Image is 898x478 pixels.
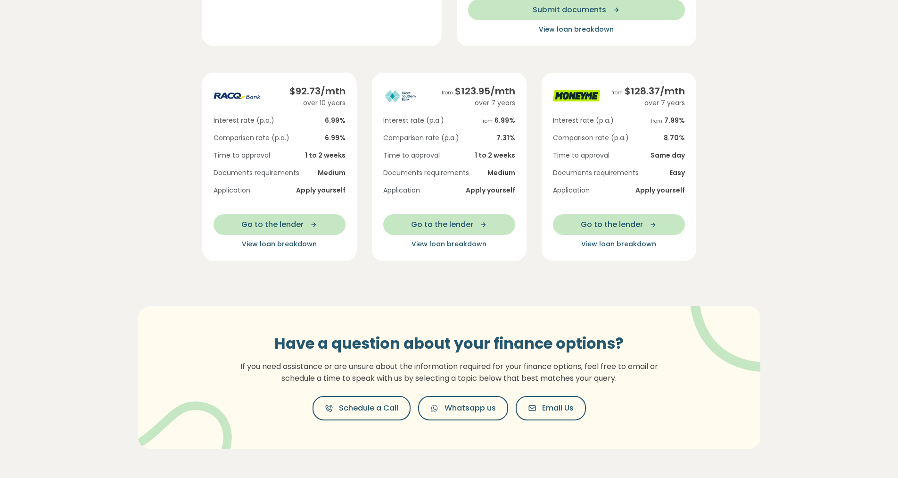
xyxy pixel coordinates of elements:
button: Email Us [516,396,586,420]
img: moneyme logo [553,84,600,108]
span: Go to the lender [581,219,643,230]
span: View loan breakdown [412,239,486,249]
span: Same day [651,151,685,160]
span: 7.31 % [496,133,515,143]
span: Interest rate (p.a.) [214,116,274,126]
span: Documents requirements [214,168,299,178]
span: Comparison rate (p.a.) [553,133,629,143]
span: View loan breakdown [539,25,614,34]
span: Application [383,185,420,195]
span: Go to the lender [241,219,304,230]
span: 8.70 % [664,133,685,143]
button: View loan breakdown [468,24,685,35]
button: View loan breakdown [553,239,685,250]
div: over 7 years [442,98,515,108]
span: Submit documents [533,4,606,16]
img: vector [666,280,789,372]
span: Whatsapp us [445,403,496,414]
span: 1 to 2 weeks [475,151,515,160]
div: $ 92.73 /mth [289,84,346,98]
span: Time to approval [214,151,270,160]
span: Apply yourself [635,185,685,195]
span: Schedule a Call [339,403,398,414]
span: Time to approval [553,151,610,160]
span: Apply yourself [296,185,346,195]
div: $ 123.95 /mth [442,84,515,98]
span: from [651,117,662,125]
span: 1 to 2 weeks [305,151,346,160]
span: Application [553,185,590,195]
span: Interest rate (p.a.) [553,116,614,126]
h3: Have a question about your finance options? [235,335,664,352]
span: 6.99 % [481,116,515,126]
button: Go to the lender [214,214,346,235]
span: Comparison rate (p.a.) [383,133,459,143]
span: Comparison rate (p.a.) [214,133,289,143]
span: Interest rate (p.a.) [383,116,444,126]
span: 7.99 % [651,116,685,126]
span: Go to the lender [411,219,473,230]
span: Apply yourself [466,185,515,195]
div: $ 128.37 /mth [611,84,685,98]
button: Go to the lender [383,214,515,235]
span: Documents requirements [383,168,469,178]
span: Medium [318,168,346,178]
button: Go to the lender [553,214,685,235]
span: Easy [669,168,685,178]
span: from [481,117,493,125]
span: View loan breakdown [581,239,656,249]
button: View loan breakdown [383,239,515,250]
span: Medium [487,168,515,178]
span: Time to approval [383,151,440,160]
span: View loan breakdown [242,239,317,249]
span: 6.99 % [325,133,346,143]
span: Email Us [542,403,574,414]
iframe: Chat Widget [851,433,898,478]
span: from [611,89,623,96]
button: Whatsapp us [418,396,508,420]
button: View loan breakdown [214,239,346,250]
p: If you need assistance or are unsure about the information required for your finance options, fee... [235,361,664,385]
span: Application [214,185,250,195]
span: 6.99 % [325,116,346,126]
span: Documents requirements [553,168,639,178]
img: great-southern logo [383,84,430,108]
img: racq-personal logo [214,84,261,108]
span: from [442,89,453,96]
img: vector [132,377,232,471]
button: Schedule a Call [313,396,411,420]
div: over 10 years [289,98,346,108]
div: over 7 years [611,98,685,108]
